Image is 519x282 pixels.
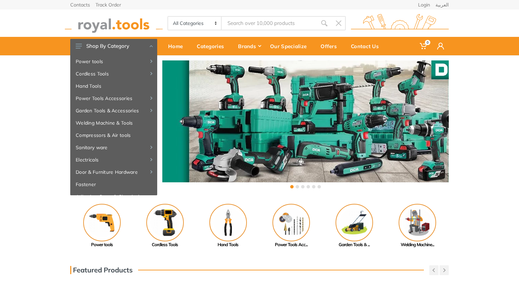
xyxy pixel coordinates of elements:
div: Brands [233,39,265,53]
div: Welding Machine... [386,241,449,248]
img: Royal - Power tools [83,204,121,241]
a: Garden Tools & ... [323,204,386,248]
div: Garden Tools & ... [323,241,386,248]
div: Power tools [70,241,133,248]
a: Fastener [70,178,157,191]
a: Adhesive, Spray & Chemical [70,191,157,203]
div: Our Specialize [265,39,316,53]
a: Door & Furniture Hardware [70,166,157,178]
a: Offers [316,37,346,55]
a: Compressors & Air tools [70,129,157,141]
a: Power tools [70,55,157,68]
a: Contacts [70,2,90,7]
span: 0 [425,40,430,45]
input: Site search [222,16,317,30]
img: Royal - Garden Tools & Accessories [336,204,373,241]
a: Hand Tools [196,204,259,248]
a: Track Order [95,2,121,7]
img: Royal - Cordless Tools [146,204,184,241]
div: Home [163,39,192,53]
div: Categories [192,39,233,53]
a: Cordless Tools [133,204,196,248]
img: Royal - Hand Tools [209,204,247,241]
a: Hand Tools [70,80,157,92]
div: Offers [316,39,346,53]
a: Electricals [70,154,157,166]
select: Category [168,17,222,30]
div: Hand Tools [196,241,259,248]
button: Shop By Category [70,39,157,53]
img: Royal - Power Tools Accessories [272,204,310,241]
img: Royal - Welding Machine & Tools [399,204,436,241]
a: Categories [192,37,233,55]
a: Contact Us [346,37,388,55]
img: royal.tools Logo [351,14,449,33]
a: Welding Machine... [386,204,449,248]
a: Power Tools Accessories [70,92,157,104]
a: العربية [435,2,449,7]
a: Sanitary ware [70,141,157,154]
a: Our Specialize [265,37,316,55]
div: Cordless Tools [133,241,196,248]
div: Contact Us [346,39,388,53]
img: royal.tools Logo [65,14,163,33]
a: Power Tools Acc... [259,204,323,248]
a: 0 [415,37,432,55]
a: Garden Tools & Accessories [70,104,157,117]
a: Cordless Tools [70,68,157,80]
a: Welding Machine & Tools [70,117,157,129]
h3: Featured Products [70,266,133,274]
a: Home [163,37,192,55]
a: Login [418,2,430,7]
div: Power Tools Acc... [259,241,323,248]
a: Power tools [70,204,133,248]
